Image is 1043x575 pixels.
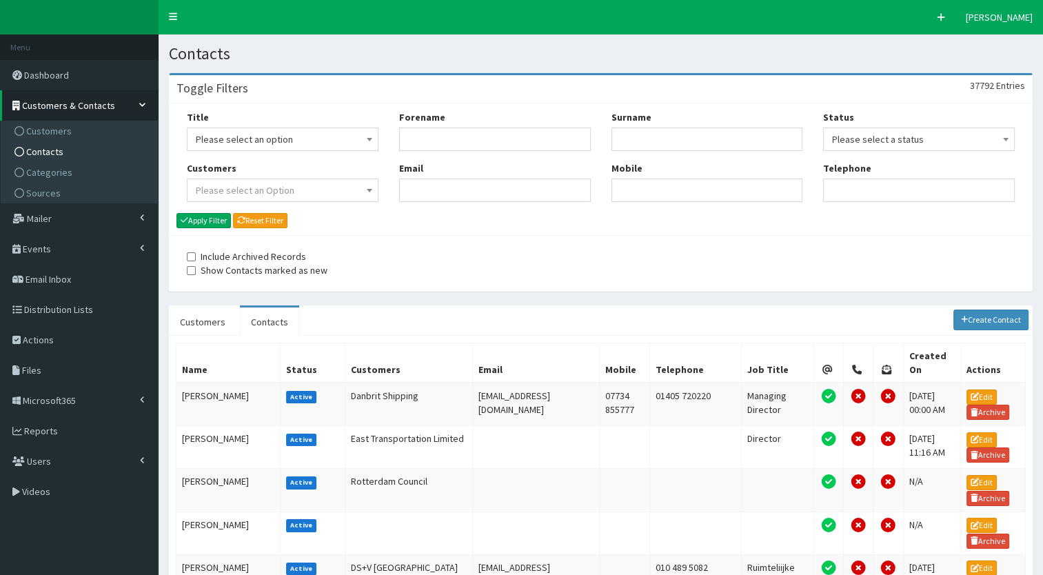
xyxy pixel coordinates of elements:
a: Contacts [4,141,158,162]
th: Customers [345,343,473,383]
label: Active [286,434,317,446]
span: Users [27,455,51,467]
span: 37792 [970,79,994,92]
label: Email [399,161,423,175]
span: Please select an option [187,128,378,151]
td: East Transportation Limited [345,426,473,469]
input: Include Archived Records [187,252,196,261]
span: Customers & Contacts [22,99,115,112]
span: Please select an Option [196,184,294,196]
label: Customers [187,161,236,175]
a: Create Contact [953,310,1029,330]
th: Status [280,343,345,383]
label: Active [286,391,317,403]
th: Created On [903,343,960,383]
a: Archive [966,491,1009,506]
span: Files [22,364,41,376]
a: Edit [966,518,997,533]
label: Status [823,110,854,124]
a: Reset Filter [233,213,287,228]
span: Microsoft365 [23,394,76,407]
label: Show Contacts marked as new [187,263,327,277]
td: Danbrit Shipping [345,383,473,426]
td: [EMAIL_ADDRESS][DOMAIN_NAME] [473,383,600,426]
td: [PERSON_NAME] [176,383,281,426]
h1: Contacts [169,45,1033,63]
a: Edit [966,432,997,447]
td: N/A [903,469,960,512]
span: Customers [26,125,72,137]
td: 07734 855777 [599,383,649,426]
td: [PERSON_NAME] [176,426,281,469]
a: Edit [966,390,997,405]
label: Surname [611,110,651,124]
a: Archive [966,405,1009,420]
span: Please select a status [823,128,1015,151]
span: [PERSON_NAME] [966,11,1033,23]
span: Dashboard [24,69,69,81]
a: Customers [169,307,236,336]
span: Email Inbox [26,273,71,285]
td: 01405 720220 [650,383,741,426]
th: Telephone [650,343,741,383]
th: Post Permission [873,343,903,383]
h3: Toggle Filters [176,82,248,94]
th: Name [176,343,281,383]
a: Customers [4,121,158,141]
label: Title [187,110,209,124]
label: Include Archived Records [187,250,306,263]
span: Please select an option [196,130,369,149]
td: Managing Director [741,383,813,426]
span: Contacts [26,145,63,158]
td: Director [741,426,813,469]
input: Show Contacts marked as new [187,266,196,275]
a: Sources [4,183,158,203]
span: Sources [26,187,61,199]
a: Archive [966,534,1009,549]
th: Actions [961,343,1026,383]
label: Active [286,563,317,575]
label: Active [286,519,317,532]
label: Forename [399,110,445,124]
td: [PERSON_NAME] [176,469,281,512]
label: Telephone [823,161,871,175]
th: Telephone Permission [844,343,873,383]
th: Email [473,343,600,383]
label: Active [286,476,317,489]
td: [DATE] 11:16 AM [903,426,960,469]
label: Mobile [611,161,642,175]
span: Categories [26,166,72,179]
td: N/A [903,512,960,554]
th: Job Title [741,343,813,383]
span: Events [23,243,51,255]
span: Please select a status [832,130,1006,149]
th: Mobile [599,343,649,383]
button: Apply Filter [176,213,231,228]
td: [PERSON_NAME] [176,512,281,554]
td: [DATE] 00:00 AM [903,383,960,426]
span: Actions [23,334,54,346]
span: Videos [22,485,50,498]
a: Categories [4,162,158,183]
span: Distribution Lists [24,303,93,316]
span: Entries [996,79,1025,92]
a: Edit [966,475,997,490]
th: Email Permission [813,343,843,383]
span: Mailer [27,212,52,225]
td: Rotterdam Council [345,469,473,512]
a: Contacts [240,307,299,336]
span: Reports [24,425,58,437]
a: Archive [966,447,1009,463]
